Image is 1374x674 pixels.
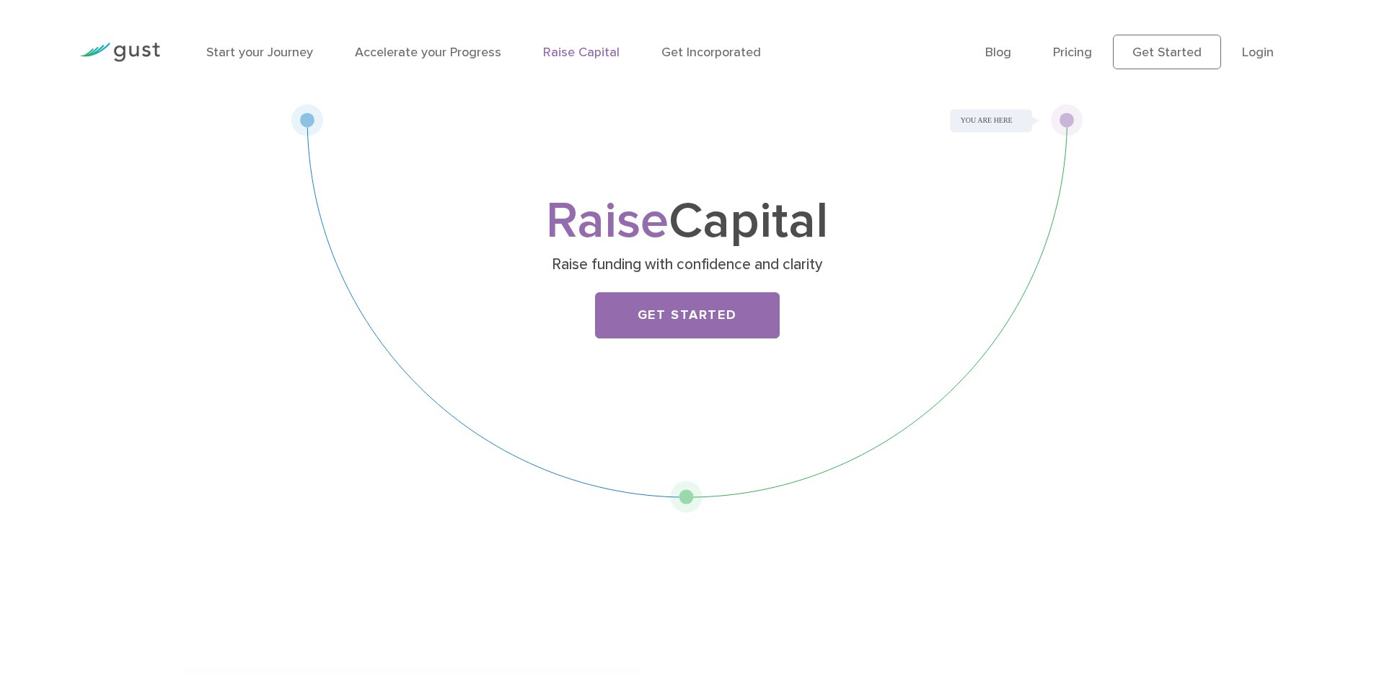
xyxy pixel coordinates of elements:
a: Get Started [595,292,780,338]
a: Accelerate your Progress [355,45,501,60]
a: Pricing [1053,45,1092,60]
span: Raise [546,191,669,251]
h1: Capital [402,198,972,245]
a: Get Incorporated [661,45,761,60]
img: Gust Logo [79,43,160,62]
a: Get Started [1113,35,1221,69]
p: Raise funding with confidence and clarity [408,255,966,275]
a: Raise Capital [543,45,620,60]
a: Login [1242,45,1274,60]
a: Start your Journey [206,45,313,60]
a: Blog [985,45,1011,60]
